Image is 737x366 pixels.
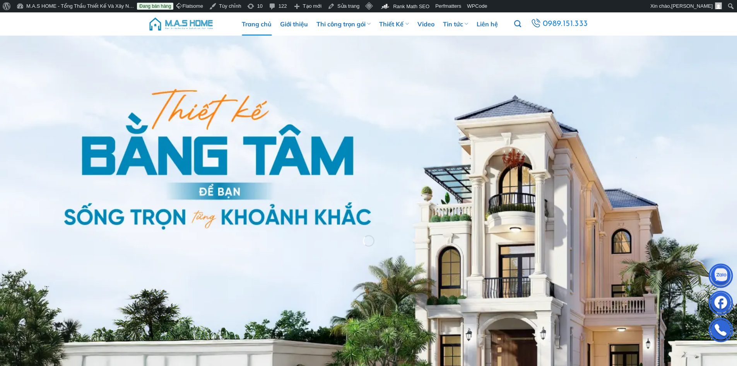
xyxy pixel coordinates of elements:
[709,320,732,343] img: Phone
[148,12,214,36] img: M.A.S HOME – Tổng Thầu Thiết Kế Và Xây Nhà Trọn Gói
[709,265,732,289] img: Zalo
[137,3,173,10] a: Đang bán hàng
[671,3,713,9] span: [PERSON_NAME]
[477,12,498,36] a: Liên hệ
[379,12,409,36] a: Thiết Kế
[316,12,371,36] a: Thi công trọn gói
[709,292,732,316] img: Facebook
[242,12,272,36] a: Trang chủ
[280,12,308,36] a: Giới thiệu
[530,17,589,31] a: 0989.151.333
[514,16,521,32] a: Tìm kiếm
[393,3,429,9] span: Rank Math SEO
[543,17,588,31] span: 0989.151.333
[417,12,434,36] a: Video
[443,12,468,36] a: Tin tức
